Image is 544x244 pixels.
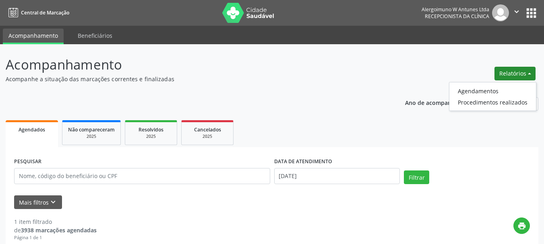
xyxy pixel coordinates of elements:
a: Acompanhamento [3,29,64,44]
strong: 3938 marcações agendadas [21,226,97,234]
i: keyboard_arrow_down [49,198,58,207]
label: PESQUISAR [14,156,41,168]
button: print [513,217,530,234]
div: Alergoimuno W Antunes Ltda [422,6,489,13]
span: Cancelados [194,126,221,133]
span: Recepcionista da clínica [425,13,489,20]
img: img [492,4,509,21]
div: 2025 [187,133,228,139]
div: Página 1 de 1 [14,234,97,241]
button:  [509,4,524,21]
label: DATA DE ATENDIMENTO [274,156,332,168]
div: 1 item filtrado [14,217,97,226]
p: Acompanhamento [6,55,379,75]
a: Agendamentos [449,85,536,96]
span: Resolvidos [139,126,163,133]
span: Agendados [19,126,45,133]
i:  [512,7,521,16]
a: Beneficiários [72,29,118,43]
a: Procedimentos realizados [449,96,536,108]
a: Central de Marcação [6,6,69,19]
i: print [517,221,526,230]
input: Selecione um intervalo [274,168,400,184]
button: apps [524,6,538,20]
span: Central de Marcação [21,9,69,16]
div: 2025 [68,133,115,139]
button: Relatórios [494,67,536,80]
span: Não compareceram [68,126,115,133]
p: Acompanhe a situação das marcações correntes e finalizadas [6,75,379,83]
div: 2025 [131,133,171,139]
ul: Relatórios [449,82,536,111]
div: de [14,226,97,234]
input: Nome, código do beneficiário ou CPF [14,168,270,184]
button: Mais filtroskeyboard_arrow_down [14,195,62,209]
button: Filtrar [404,170,429,184]
p: Ano de acompanhamento [405,97,476,107]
